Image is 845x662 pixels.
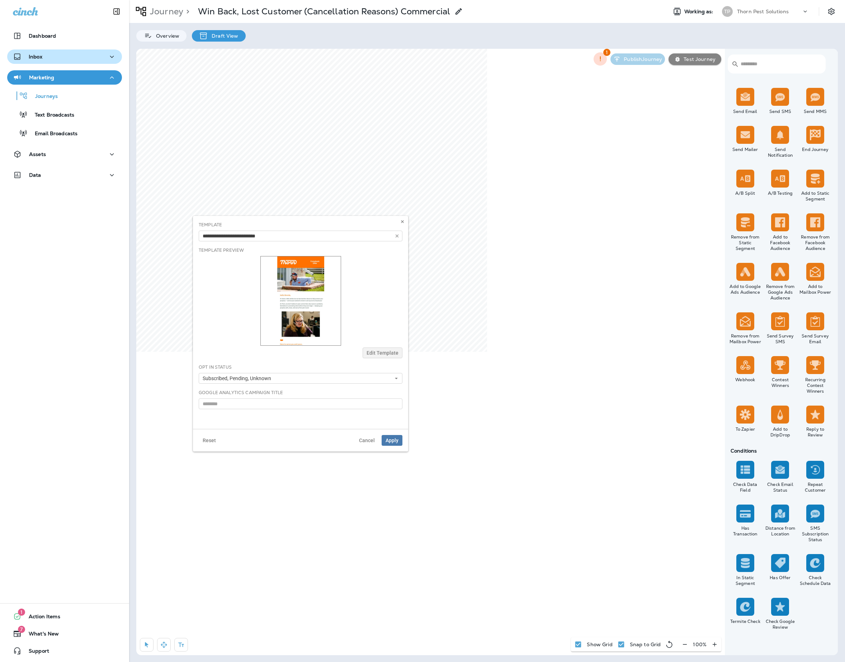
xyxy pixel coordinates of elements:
button: Support [7,644,122,658]
p: > [183,6,189,17]
div: Reply to Review [799,426,831,438]
div: Distance from Location [764,525,797,537]
p: Email Broadcasts [28,131,77,137]
div: Remove from Mailbox Power [729,333,761,345]
button: 1Action Items [7,609,122,624]
label: Opt In Status [199,364,232,370]
div: Remove from Static Segment [729,234,761,251]
button: Marketing [7,70,122,85]
button: Inbox [7,49,122,64]
div: Check Email Status [764,482,797,493]
div: SMS Subscription Status [799,525,831,543]
button: Test Journey [669,53,721,65]
button: Settings [825,5,838,18]
span: Cancel [359,438,375,443]
button: Assets [7,147,122,161]
div: Check Schedule Data [799,575,831,586]
div: Termite Check [729,619,761,624]
span: Subscribed, Pending, Unknown [203,375,274,382]
button: Collapse Sidebar [107,4,127,19]
span: Edit Template [367,350,398,355]
p: Show Grid [587,642,612,647]
div: In Static Segment [729,575,761,586]
p: Assets [29,151,46,157]
button: Text Broadcasts [7,107,122,122]
p: Marketing [29,75,54,80]
div: Check Data Field [729,482,761,493]
button: Edit Template [363,347,402,358]
span: Working as: [684,9,715,15]
div: Has Offer [764,575,797,581]
div: Recurring Contest Winners [799,377,831,394]
div: Has Transaction [729,525,761,537]
p: Data [29,172,41,178]
span: Support [22,648,49,657]
p: Journey [147,6,183,17]
button: 7What's New [7,626,122,641]
div: Conditions [728,448,833,454]
span: 1 [18,609,25,616]
p: Snap to Grid [630,642,661,647]
div: Send Mailer [729,147,761,152]
button: Reset [199,435,220,446]
div: Remove from Facebook Audience [799,234,831,251]
button: Cancel [355,435,379,446]
div: Add to Mailbox Power [799,284,831,295]
p: Dashboard [29,33,56,39]
img: thumbnail for template [260,256,341,346]
div: Send SMS [764,109,797,114]
span: 1 [603,49,610,56]
button: Subscribed, Pending, Unknown [199,373,402,384]
label: Template Preview [199,247,244,253]
span: What's New [22,631,59,639]
label: Template [199,222,222,228]
span: Apply [386,438,398,443]
div: Add to DripDrop [764,426,797,438]
div: A/B Split [729,190,761,196]
p: Journeys [28,93,58,100]
div: To Zapier [729,426,761,432]
div: Send MMS [799,109,831,114]
div: Check Google Review [764,619,797,630]
div: Add to Static Segment [799,190,831,202]
div: Repeat Customer [799,482,831,493]
div: Contest Winners [764,377,797,388]
div: Remove from Google Ads Audience [764,284,797,301]
p: Win Back, Lost Customer (Cancellation Reasons) Commercial [198,6,450,17]
div: Send Survey SMS [764,333,797,345]
span: 7 [18,626,25,633]
button: Dashboard [7,29,122,43]
p: Overview [152,33,179,39]
button: Data [7,168,122,182]
label: Google Analytics Campaign Title [199,390,283,396]
button: Apply [382,435,402,446]
p: 100 % [693,642,707,647]
div: End Journey [799,147,831,152]
div: Add to Google Ads Audience [729,284,761,295]
div: Webhook [729,377,761,383]
div: TP [722,6,733,17]
p: Inbox [29,54,42,60]
p: Thorn Pest Solutions [737,9,789,14]
div: Send Survey Email [799,333,831,345]
button: Email Broadcasts [7,126,122,141]
div: Send Notification [764,147,797,158]
span: Action Items [22,614,60,622]
p: Test Journey [681,56,716,62]
button: Journeys [7,88,122,103]
div: A/B Testing [764,190,797,196]
span: Reset [203,438,216,443]
div: Add to Facebook Audience [764,234,797,251]
div: Send Email [729,109,761,114]
p: Text Broadcasts [28,112,74,119]
p: Draft View [208,33,238,39]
